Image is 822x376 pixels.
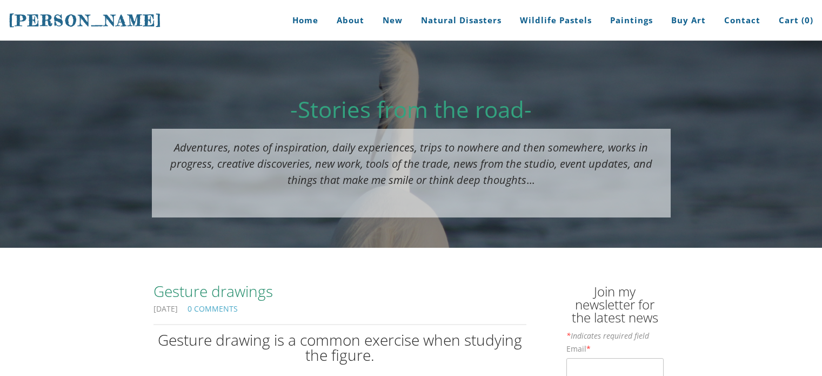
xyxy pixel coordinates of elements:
[566,285,664,329] h2: Join my newsletter for the latest news
[805,15,810,25] span: 0
[152,98,671,121] h2: -Stories from the road-
[9,11,162,30] span: [PERSON_NAME]
[566,332,649,340] label: Indicates required field
[9,10,162,31] a: [PERSON_NAME]
[188,304,238,314] a: 0 Comments
[170,140,652,187] font: ...
[170,140,652,187] em: Adventures, notes of inspiration, daily experiences, trips to nowhere and then somewhere, works i...
[158,329,522,365] span: Gesture drawing is a common exercise when studying the figure.
[566,345,591,353] label: Email
[153,280,526,302] a: Gesture drawings
[153,305,178,315] span: [DATE]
